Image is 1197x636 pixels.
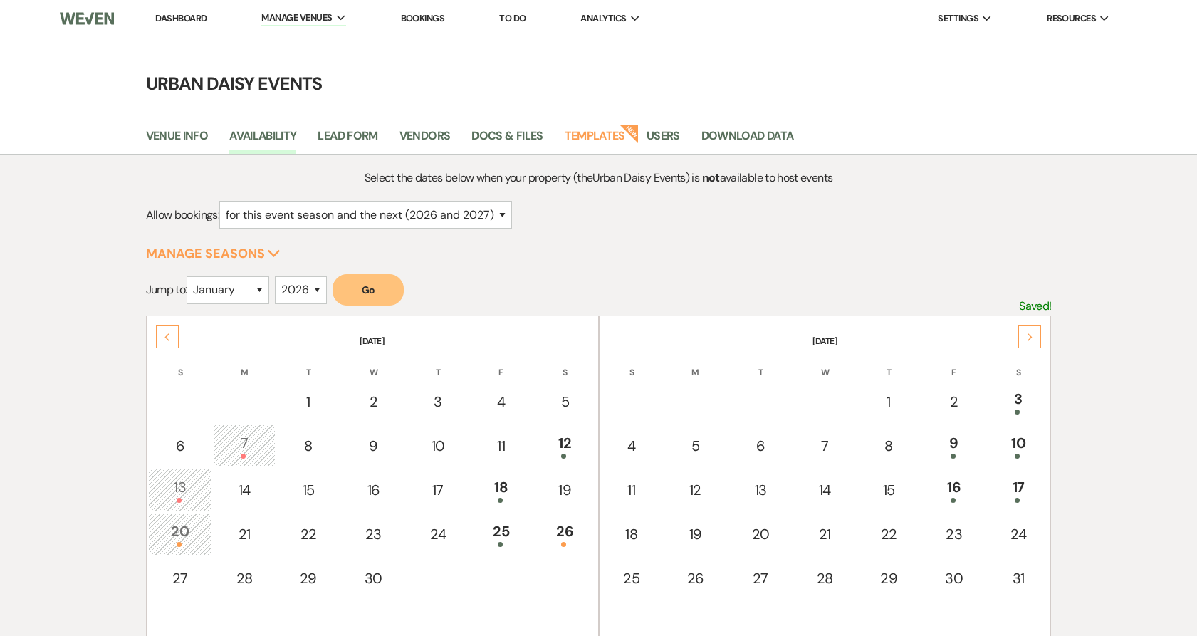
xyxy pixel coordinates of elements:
[921,349,986,379] th: F
[533,349,597,379] th: S
[1047,11,1096,26] span: Resources
[929,568,978,589] div: 30
[728,349,793,379] th: T
[221,432,268,459] div: 7
[86,71,1112,96] h4: Urban Daisy Events
[401,12,445,24] a: Bookings
[995,523,1042,545] div: 24
[349,391,397,412] div: 2
[736,568,785,589] div: 27
[857,349,921,379] th: T
[415,523,461,545] div: 24
[541,432,589,459] div: 12
[156,568,204,589] div: 27
[471,127,543,154] a: Docs & Files
[541,479,589,501] div: 19
[929,432,978,459] div: 9
[146,247,281,260] button: Manage Seasons
[261,11,332,25] span: Manage Venues
[60,4,114,33] img: Weven Logo
[221,479,268,501] div: 14
[285,435,333,457] div: 8
[671,568,719,589] div: 26
[541,391,589,412] div: 5
[229,127,296,154] a: Availability
[349,523,397,545] div: 23
[285,523,333,545] div: 22
[148,349,212,379] th: S
[736,523,785,545] div: 20
[415,435,461,457] div: 10
[702,170,720,185] strong: not
[148,318,597,348] th: [DATE]
[995,476,1042,503] div: 17
[929,523,978,545] div: 23
[671,479,719,501] div: 12
[221,523,268,545] div: 21
[929,391,978,412] div: 2
[647,127,680,154] a: Users
[478,476,524,503] div: 18
[155,12,207,24] a: Dashboard
[609,568,655,589] div: 25
[415,479,461,501] div: 17
[609,523,655,545] div: 18
[407,349,469,379] th: T
[580,11,626,26] span: Analytics
[995,568,1042,589] div: 31
[802,523,848,545] div: 21
[146,127,209,154] a: Venue Info
[156,435,204,457] div: 6
[349,568,397,589] div: 30
[349,479,397,501] div: 16
[802,435,848,457] div: 7
[214,349,276,379] th: M
[478,521,524,547] div: 25
[865,523,913,545] div: 22
[1019,297,1051,316] p: Saved!
[156,476,204,503] div: 13
[995,388,1042,415] div: 3
[499,12,526,24] a: To Do
[285,568,333,589] div: 29
[620,123,639,143] strong: New
[146,282,187,297] span: Jump to:
[664,349,727,379] th: M
[736,435,785,457] div: 6
[349,435,397,457] div: 9
[865,435,913,457] div: 8
[794,349,856,379] th: W
[802,479,848,501] div: 14
[671,523,719,545] div: 19
[938,11,978,26] span: Settings
[609,479,655,501] div: 11
[802,568,848,589] div: 28
[995,432,1042,459] div: 10
[333,274,404,306] button: Go
[399,127,451,154] a: Vendors
[565,127,625,154] a: Templates
[415,391,461,412] div: 3
[478,435,524,457] div: 11
[478,391,524,412] div: 4
[221,568,268,589] div: 28
[865,568,913,589] div: 29
[341,349,405,379] th: W
[470,349,532,379] th: F
[988,349,1050,379] th: S
[736,479,785,501] div: 13
[277,349,340,379] th: T
[146,207,219,222] span: Allow bookings:
[929,476,978,503] div: 16
[285,479,333,501] div: 15
[609,435,655,457] div: 4
[701,127,794,154] a: Download Data
[671,435,719,457] div: 5
[865,391,913,412] div: 1
[156,521,204,547] div: 20
[865,479,913,501] div: 15
[541,521,589,547] div: 26
[318,127,377,154] a: Lead Form
[601,349,663,379] th: S
[259,169,939,187] p: Select the dates below when your property (the Urban Daisy Events ) is available to host events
